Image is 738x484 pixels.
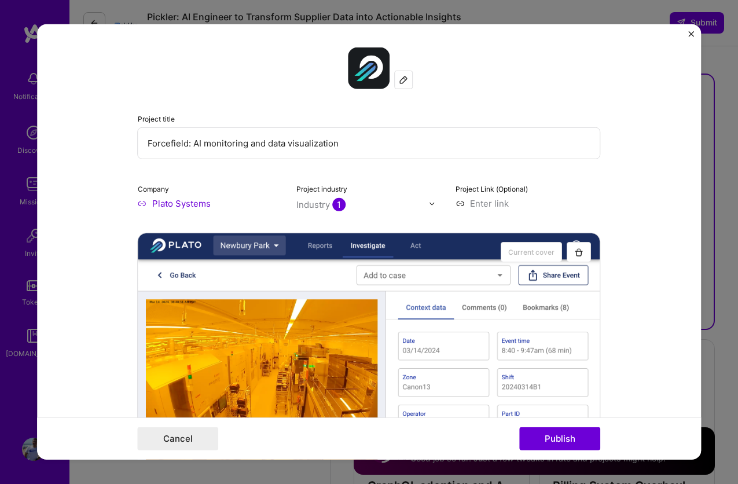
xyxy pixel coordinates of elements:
label: Project title [138,115,175,123]
button: Current cover [501,242,563,262]
label: Company [138,185,169,193]
button: Close [688,31,694,43]
img: Edit [399,75,409,85]
img: Company logo [348,47,390,89]
input: Enter name or website [138,197,283,210]
button: Publish [520,427,601,450]
div: Edit [395,71,413,89]
div: Industry [296,199,346,211]
label: Project industry [296,185,347,193]
input: Enter link [456,197,601,210]
img: drop icon [428,200,435,207]
img: Trash [575,247,584,256]
input: Enter the name of the project [138,127,601,159]
button: Cancel [138,427,219,450]
label: Project Link (Optional) [456,185,528,193]
span: 1 [332,198,346,211]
